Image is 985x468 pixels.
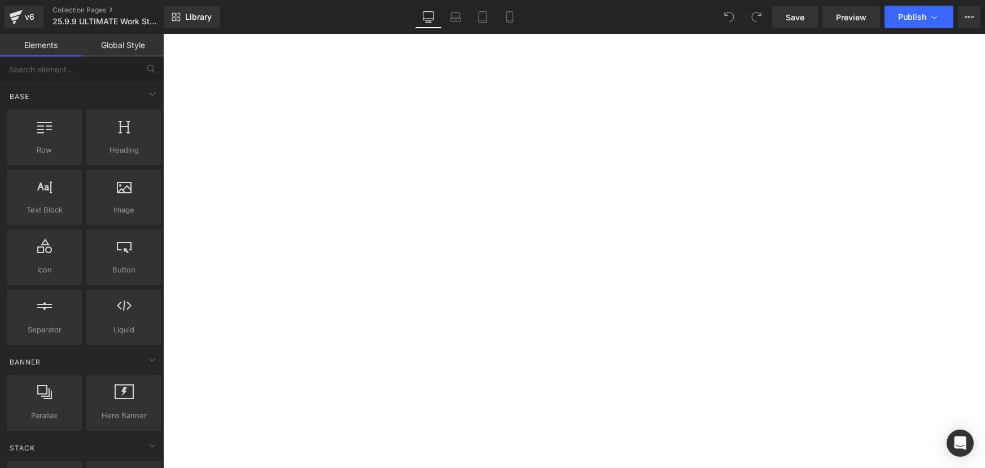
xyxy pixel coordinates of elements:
span: Parallax [10,410,78,422]
span: Banner [8,357,42,367]
button: Redo [745,6,768,28]
a: Preview [822,6,880,28]
span: Preview [836,11,866,23]
button: Undo [718,6,741,28]
span: Stack [8,443,36,453]
span: Separator [10,324,78,336]
span: Save [786,11,804,23]
a: New Library [164,6,220,28]
span: Base [8,91,30,102]
span: Liquid [90,324,158,336]
span: Image [90,204,158,216]
span: Text Block [10,204,78,216]
span: Heading [90,144,158,156]
span: Hero Banner [90,410,158,422]
a: Collection Pages [52,6,182,15]
span: Publish [898,12,926,21]
div: v6 [23,10,37,24]
span: Icon [10,264,78,276]
a: Laptop [442,6,469,28]
span: 25.9.9 ULTIMATE Work Station(Ni included) [52,17,161,26]
div: Open Intercom Messenger [947,430,974,457]
a: Mobile [496,6,523,28]
a: Tablet [469,6,496,28]
a: Global Style [82,34,164,57]
button: More [958,6,980,28]
a: v6 [5,6,43,28]
span: Button [90,264,158,276]
button: Publish [885,6,953,28]
a: Desktop [415,6,442,28]
span: Library [185,12,212,22]
span: Row [10,144,78,156]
